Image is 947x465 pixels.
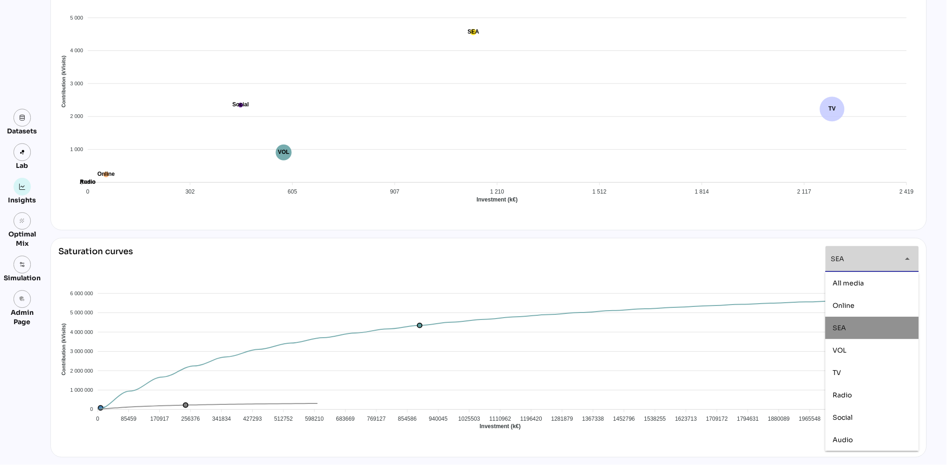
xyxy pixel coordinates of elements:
[695,188,709,195] tspan: 1 814
[593,188,607,195] tspan: 1 512
[7,126,37,136] div: Datasets
[551,416,573,422] tspan: 1281879
[8,195,36,205] div: Insights
[181,416,200,422] tspan: 256376
[520,416,542,422] tspan: 1196420
[900,188,914,195] tspan: 2 419
[477,196,518,202] text: Investment (k€)
[737,416,759,422] tspan: 1794631
[459,416,481,422] tspan: 1025503
[613,416,635,422] tspan: 1452796
[675,416,697,422] tspan: 1623713
[4,308,41,326] div: Admin Page
[768,416,790,422] tspan: 1880089
[833,391,852,399] span: Radio
[185,188,195,195] tspan: 302
[799,416,821,422] tspan: 1965548
[61,55,66,107] text: Contribution (kVisits)
[12,161,33,170] div: Lab
[19,183,26,190] img: graph.svg
[288,188,297,195] tspan: 605
[70,81,83,86] tspan: 3 000
[70,348,93,354] tspan: 3 000 000
[61,323,66,375] text: Contribution (kVisits)
[429,416,448,422] tspan: 940045
[490,188,504,195] tspan: 1 210
[70,310,93,315] tspan: 5 000 000
[80,179,83,185] tspan: 0
[86,188,90,195] tspan: 0
[480,423,521,430] text: Investment (k€)
[70,14,83,20] tspan: 5 000
[902,253,913,264] i: arrow_drop_down
[706,416,728,422] tspan: 1709172
[4,273,41,283] div: Simulation
[4,229,41,248] div: Optimal Mix
[798,188,812,195] tspan: 2 117
[19,261,26,268] img: settings.svg
[833,413,853,422] span: Social
[70,368,93,373] tspan: 2 000 000
[90,406,93,412] tspan: 0
[212,416,231,422] tspan: 341834
[831,255,845,263] span: SEA
[582,416,604,422] tspan: 1367338
[96,416,99,422] tspan: 0
[305,416,324,422] tspan: 598210
[243,416,262,422] tspan: 427293
[19,149,26,155] img: lab.svg
[833,279,864,287] span: All media
[70,113,83,119] tspan: 2 000
[833,324,847,332] span: SEA
[367,416,386,422] tspan: 769127
[70,291,93,296] tspan: 6 000 000
[833,436,853,444] span: Audio
[489,416,511,422] tspan: 1110962
[833,346,847,354] span: VOL
[70,387,93,393] tspan: 1 000 000
[58,246,133,272] div: Saturation curves
[19,218,26,224] i: grain
[398,416,417,422] tspan: 854586
[70,146,83,152] tspan: 1 000
[70,329,93,335] tspan: 4 000 000
[150,416,169,422] tspan: 170917
[644,416,666,422] tspan: 1538255
[833,301,855,310] span: Online
[336,416,355,422] tspan: 683669
[833,368,841,377] span: TV
[274,416,293,422] tspan: 512752
[19,296,26,302] i: admin_panel_settings
[121,416,137,422] tspan: 85459
[70,48,83,53] tspan: 4 000
[19,114,26,121] img: data.svg
[390,188,400,195] tspan: 907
